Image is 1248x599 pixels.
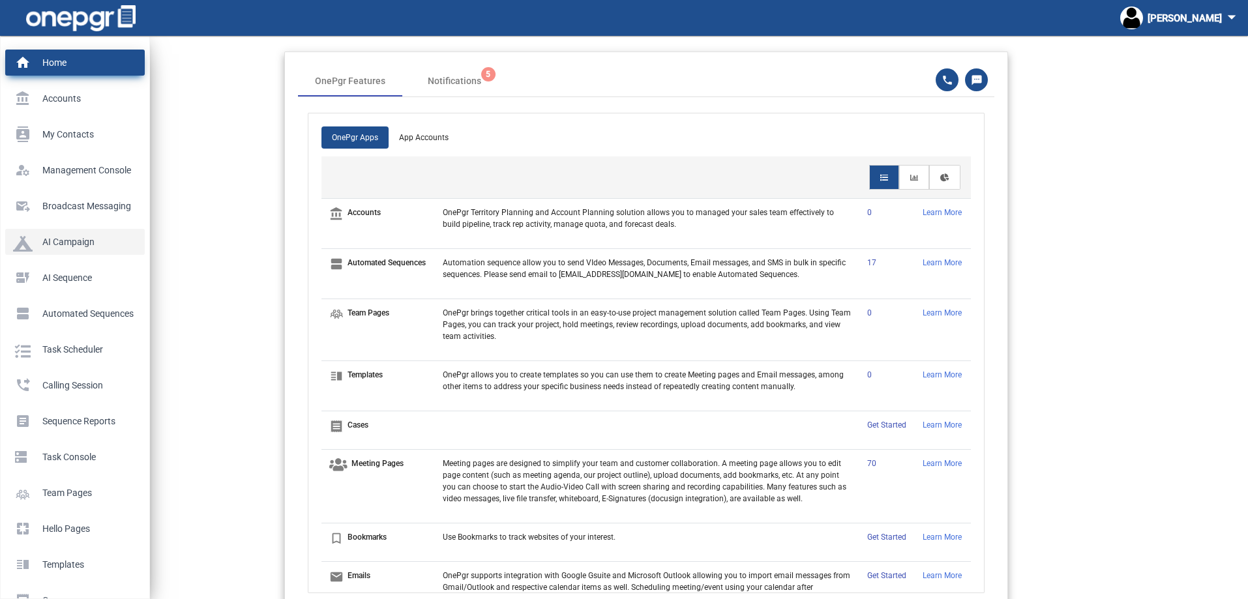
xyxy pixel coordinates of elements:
[13,304,132,323] p: Automated Sequences
[443,257,852,280] p: Automation sequence allow you to send VIdeo Messages, Documents, Email messages, and SMS in bulk ...
[348,419,368,431] p: Cases
[315,74,385,88] div: OnePgr Features
[1120,7,1143,29] img: profile.jpg
[13,411,132,431] p: Sequence Reports
[13,124,132,144] p: My Contacts
[923,458,962,469] p: Learn More
[348,570,370,581] p: Emails
[5,516,145,542] a: pagesHello Pages
[443,307,852,342] p: OnePgr brings together critical tools in an easy-to-use project management solution called Team P...
[5,85,145,111] a: account_balanceAccounts
[13,89,132,108] p: Accounts
[13,340,132,359] p: Task Scheduler
[5,480,145,506] a: Team Pages
[923,207,962,218] p: Learn More
[5,408,145,434] a: articleSequence Reports
[13,160,132,180] p: Management Console
[5,193,145,219] a: outgoing_mailBroadcast messaging
[13,447,132,467] p: Task Console
[443,369,852,392] p: OnePgr allows you to create templates so you can use them to create Meeting pages and Email messa...
[329,531,344,553] i: bookmark_border
[443,531,852,543] p: Use Bookmarks to track websites of your interest.
[923,369,962,381] p: Learn More
[5,229,145,255] a: AI Campaign
[351,458,404,469] p: Meeting Pages
[867,420,906,430] a: Get Started
[942,74,952,86] mat-icon: phone
[867,533,906,542] a: Get Started
[971,74,981,86] mat-icon: sms
[5,372,145,398] a: phone_forwardedCalling Session
[867,370,872,379] a: 0
[348,369,383,381] p: Templates
[5,265,145,291] a: dynamic_formAI Sequence
[329,207,344,229] i: account_balance
[5,551,145,577] a: vertical_splitTemplates
[443,458,852,504] p: Meeting pages are designed to simplify your team and customer collaboration. A meeting page allow...
[5,444,145,470] a: dns_roundedTask Console
[923,570,962,581] p: Learn More
[329,570,344,592] i: email
[321,126,389,149] a: OnePgr Apps
[329,369,344,391] i: vertical_split
[5,336,145,362] a: Task Scheduler
[867,308,872,317] a: 0
[5,50,145,76] a: homeHome
[348,307,389,319] p: Team Pages
[923,257,962,269] p: Learn More
[13,555,132,574] p: Templates
[867,258,876,267] a: 17
[13,519,132,538] p: Hello Pages
[428,74,481,88] span: Notifications
[348,531,387,543] p: Bookmarks
[5,157,145,183] a: manage_accountsManagement Console
[329,419,344,441] i: receipt
[1222,7,1241,27] mat-icon: arrow_drop_down
[5,121,145,147] a: contactsMy Contacts
[348,207,381,218] p: Accounts
[26,5,136,31] img: one-pgr-logo-white.svg
[348,257,426,269] p: Automated Sequences
[5,300,145,327] a: view_agendaAutomated Sequences
[923,307,962,319] p: Learn More
[867,208,872,217] a: 0
[867,571,906,580] a: Get Started
[13,483,132,503] p: Team Pages
[13,268,132,287] p: AI Sequence
[13,375,132,395] p: Calling Session
[443,207,852,230] p: OnePgr Territory Planning and Account Planning solution allows you to managed your sales team eff...
[923,531,962,543] p: Learn More
[13,196,132,216] p: Broadcast messaging
[867,459,876,468] a: 70
[923,419,962,431] p: Learn More
[329,257,344,279] i: view_agenda
[13,53,132,72] p: Home
[389,126,459,149] a: App Accounts
[13,232,132,252] p: AI Campaign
